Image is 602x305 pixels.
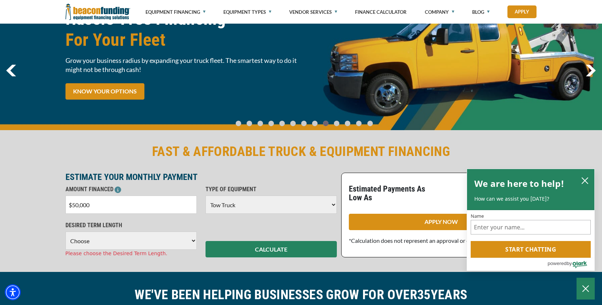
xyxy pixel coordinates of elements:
[65,56,297,74] span: Grow your business radius by expanding your truck fleet. The smartest way to do it might not be t...
[65,8,297,51] h1: Hassle-Free Financing
[65,83,144,100] a: KNOW YOUR OPTIONS
[288,120,297,127] a: Go To Slide 5
[206,241,337,257] button: CALCULATE
[471,214,591,218] label: Name
[474,195,587,202] p: How can we assist you [DATE]?
[474,176,564,191] h2: We are here to help!
[310,120,319,127] a: Go To Slide 7
[579,175,591,185] button: close chatbox
[65,221,197,230] p: DESIRED TERM LENGTH
[65,250,197,257] div: Please choose the Desired Term Length.
[349,185,437,202] p: Estimated Payments As Low As
[65,185,197,194] p: AMOUNT FINANCED
[245,120,254,127] a: Go To Slide 1
[471,241,591,258] button: Start chatting
[5,284,21,300] div: Accessibility Menu
[321,120,330,127] a: Go To Slide 8
[65,29,297,51] span: For Your Fleet
[586,65,596,76] img: Right Navigator
[65,196,197,214] input: $
[65,143,537,160] h2: FAST & AFFORDABLE TRUCK & EQUIPMENT FINANCING
[417,287,431,302] span: 35
[206,185,337,194] p: TYPE OF EQUIPMENT
[65,286,537,303] h2: WE'VE BEEN HELPING BUSINESSES GROW FOR OVER YEARS
[278,120,286,127] a: Go To Slide 4
[234,120,243,127] a: Go To Slide 0
[343,120,352,127] a: Go To Slide 10
[586,65,596,76] a: next
[256,120,264,127] a: Go To Slide 2
[349,214,534,230] a: APPLY NOW
[547,259,566,268] span: powered
[471,220,591,234] input: Name
[547,258,594,270] a: Powered by Olark
[567,259,572,268] span: by
[65,173,337,181] p: ESTIMATE YOUR MONTHLY PAYMENT
[366,120,375,127] a: Go To Slide 12
[577,278,595,300] button: Close Chatbox
[507,5,537,18] a: Apply
[349,237,514,244] span: *Calculation does not represent an approval or exact loan amount.
[299,120,308,127] a: Go To Slide 6
[6,65,16,76] a: previous
[467,169,595,271] div: olark chatbox
[332,120,341,127] a: Go To Slide 9
[354,120,363,127] a: Go To Slide 11
[267,120,275,127] a: Go To Slide 3
[6,65,16,76] img: Left Navigator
